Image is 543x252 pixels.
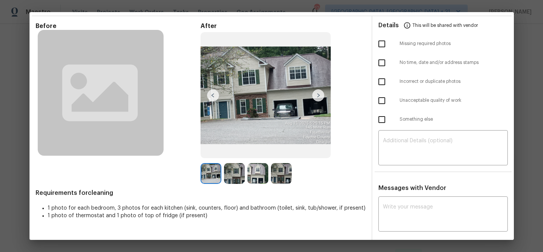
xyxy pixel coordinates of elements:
img: left-chevron-button-url [207,89,219,101]
li: 1 photo of thermostat and 1 photo of top of fridge (if present) [48,212,366,219]
div: Something else [372,110,514,129]
span: This will be shared with vendor [412,16,478,34]
span: No time, date and/or address stamps [400,59,508,66]
span: Messages with Vendor [378,185,446,191]
span: Requirements for cleaning [36,189,366,197]
img: right-chevron-button-url [312,89,324,101]
div: Incorrect or duplicate photos [372,72,514,91]
span: Before [36,22,201,30]
span: Details [378,16,399,34]
span: Unacceptable quality of work [400,97,508,104]
span: Missing required photos [400,40,508,47]
div: No time, date and/or address stamps [372,53,514,72]
span: Something else [400,116,508,123]
li: 1 photo for each bedroom, 3 photos for each kitchen (sink, counters, floor) and bathroom (toilet,... [48,204,366,212]
span: After [201,22,366,30]
div: Missing required photos [372,34,514,53]
div: Unacceptable quality of work [372,91,514,110]
span: Incorrect or duplicate photos [400,78,508,85]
